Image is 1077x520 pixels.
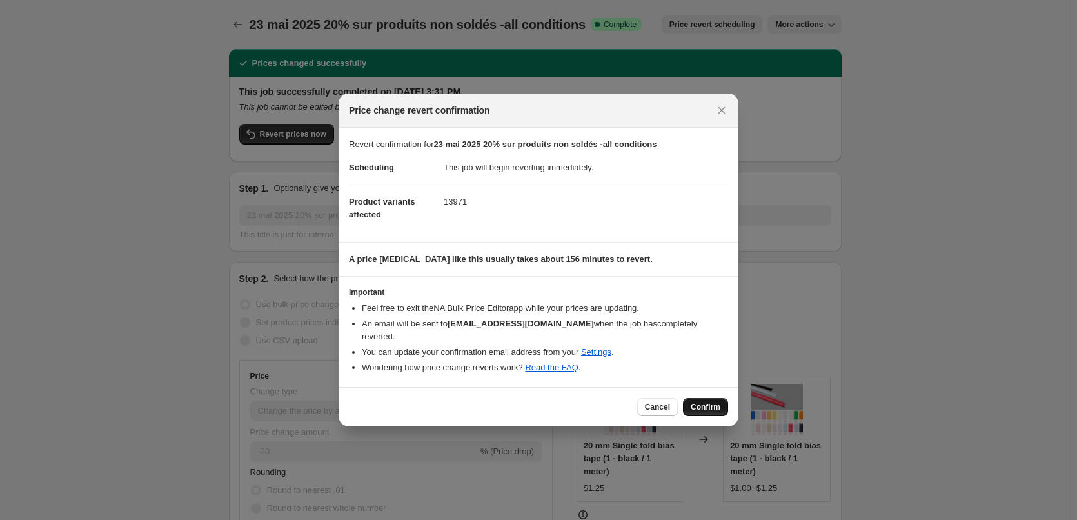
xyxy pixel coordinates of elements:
a: Read the FAQ [525,363,578,372]
p: Revert confirmation for [349,138,728,151]
li: Wondering how price change reverts work? . [362,361,728,374]
b: 23 mai 2025 20% sur produits non soldés -all conditions [434,139,657,149]
b: A price [MEDICAL_DATA] like this usually takes about 156 minutes to revert. [349,254,653,264]
a: Settings [581,347,611,357]
span: Cancel [645,402,670,412]
button: Close [713,101,731,119]
li: You can update your confirmation email address from your . [362,346,728,359]
dd: This job will begin reverting immediately. [444,151,728,185]
span: Scheduling [349,163,394,172]
li: An email will be sent to when the job has completely reverted . [362,317,728,343]
dd: 13971 [444,185,728,219]
span: Price change revert confirmation [349,104,490,117]
li: Feel free to exit the NA Bulk Price Editor app while your prices are updating. [362,302,728,315]
button: Cancel [637,398,678,416]
button: Confirm [683,398,728,416]
span: Product variants affected [349,197,415,219]
b: [EMAIL_ADDRESS][DOMAIN_NAME] [448,319,594,328]
span: Confirm [691,402,720,412]
h3: Important [349,287,728,297]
